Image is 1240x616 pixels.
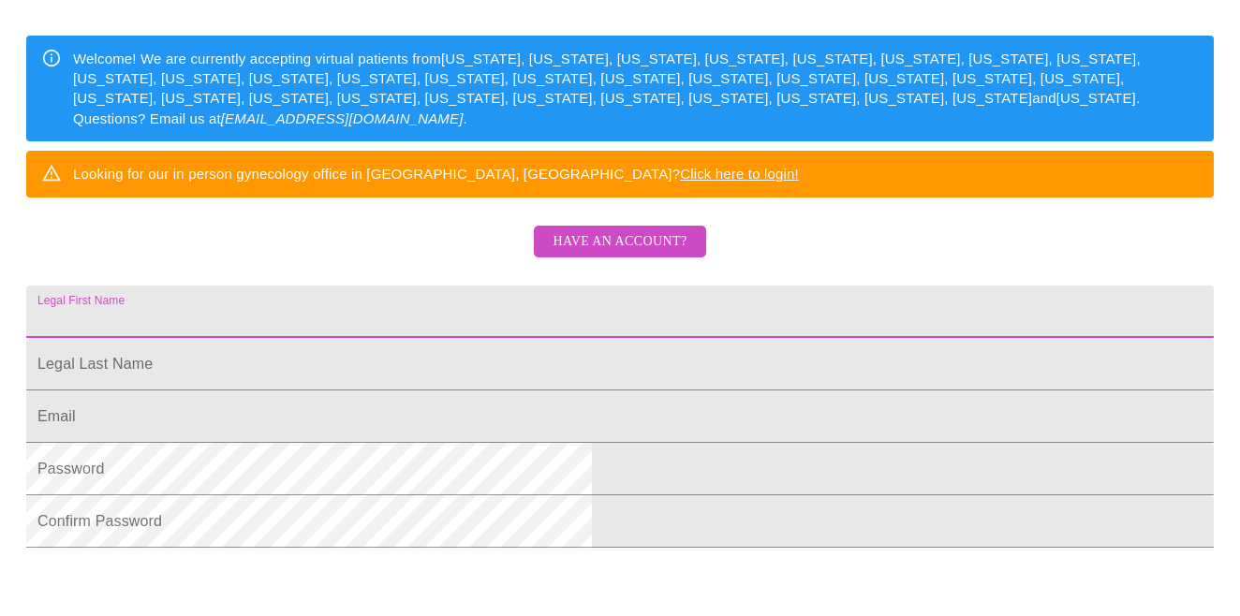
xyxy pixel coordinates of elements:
a: Click here to login! [680,166,799,182]
a: Have an account? [529,246,710,262]
em: [EMAIL_ADDRESS][DOMAIN_NAME] [221,110,464,126]
span: Have an account? [553,230,686,254]
div: Welcome! We are currently accepting virtual patients from [US_STATE], [US_STATE], [US_STATE], [US... [73,41,1199,137]
div: Looking for our in person gynecology office in [GEOGRAPHIC_DATA], [GEOGRAPHIC_DATA]? [73,156,799,191]
button: Have an account? [534,226,705,258]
